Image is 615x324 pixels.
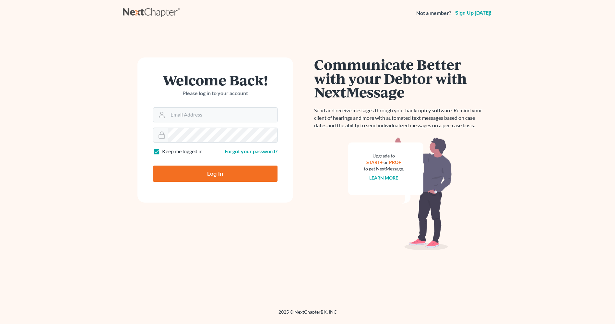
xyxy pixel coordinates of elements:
[369,175,398,181] a: Learn more
[153,166,278,182] input: Log In
[366,159,383,165] a: START+
[364,153,404,159] div: Upgrade to
[454,10,492,16] a: Sign up [DATE]!
[384,159,388,165] span: or
[364,166,404,172] div: to get NextMessage.
[168,108,277,122] input: Email Address
[162,148,203,155] label: Keep me logged in
[314,107,486,129] p: Send and receive messages through your bankruptcy software. Remind your client of hearings and mo...
[314,57,486,99] h1: Communicate Better with your Debtor with NextMessage
[225,148,278,154] a: Forgot your password?
[153,90,278,97] p: Please log in to your account
[123,309,492,320] div: 2025 © NextChapterBK, INC
[348,137,452,251] img: nextmessage_bg-59042aed3d76b12b5cd301f8e5b87938c9018125f34e5fa2b7a6b67550977c72.svg
[416,9,451,17] strong: Not a member?
[389,159,401,165] a: PRO+
[153,73,278,87] h1: Welcome Back!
